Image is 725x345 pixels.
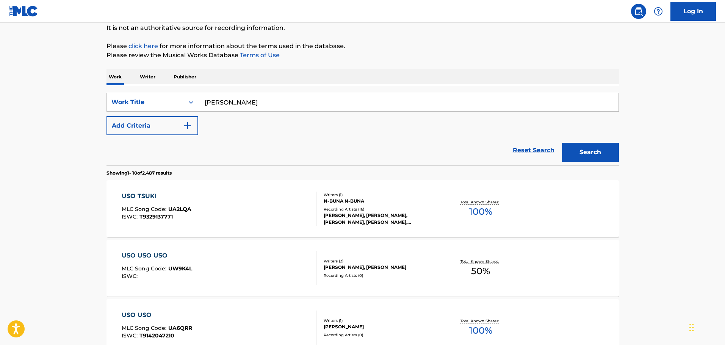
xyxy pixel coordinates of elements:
span: T9329137771 [139,213,173,220]
div: [PERSON_NAME], [PERSON_NAME] [324,264,438,271]
div: Help [651,4,666,19]
span: MLC Song Code : [122,265,168,272]
iframe: Chat Widget [687,309,725,345]
span: 50 % [471,264,490,278]
div: Writers ( 1 ) [324,318,438,323]
form: Search Form [106,93,619,165]
span: MLC Song Code : [122,325,168,331]
p: Total Known Shares: [460,199,501,205]
div: Work Title [111,98,180,107]
p: Please for more information about the terms used in the database. [106,42,619,51]
img: search [634,7,643,16]
a: Public Search [631,4,646,19]
div: [PERSON_NAME] [324,323,438,330]
div: USO TSUKI [122,192,191,201]
img: help [654,7,663,16]
p: Writer [138,69,158,85]
span: T9142047210 [139,332,174,339]
span: ISWC : [122,273,139,279]
span: ISWC : [122,332,139,339]
p: Publisher [171,69,199,85]
span: MLC Song Code : [122,206,168,212]
div: Recording Artists ( 16 ) [324,206,438,212]
div: Recording Artists ( 0 ) [324,273,438,278]
p: Total Known Shares: [460,259,501,264]
div: USO USO [122,311,192,320]
span: 100 % [469,324,492,337]
p: Work [106,69,124,85]
a: Terms of Use [238,52,280,59]
div: N-BUNA N-BUNA [324,198,438,205]
span: UA6QRR [168,325,192,331]
span: UA2LQA [168,206,191,212]
a: USO USO USOMLC Song Code:UW9K4LISWC:Writers (2)[PERSON_NAME], [PERSON_NAME]Recording Artists (0)T... [106,240,619,297]
div: Writers ( 2 ) [324,258,438,264]
p: Showing 1 - 10 of 2,487 results [106,170,172,176]
button: Search [562,143,619,162]
button: Add Criteria [106,116,198,135]
a: Reset Search [509,142,558,159]
p: Please review the Musical Works Database [106,51,619,60]
div: USO USO USO [122,251,192,260]
div: Drag [689,316,694,339]
span: UW9K4L [168,265,192,272]
span: 100 % [469,205,492,219]
div: Writers ( 1 ) [324,192,438,198]
p: Total Known Shares: [460,318,501,324]
span: ISWC : [122,213,139,220]
img: MLC Logo [9,6,38,17]
div: Recording Artists ( 0 ) [324,332,438,338]
a: USO TSUKIMLC Song Code:UA2LQAISWC:T9329137771Writers (1)N-BUNA N-BUNARecording Artists (16)[PERSO... [106,180,619,237]
a: Log In [670,2,716,21]
div: [PERSON_NAME], [PERSON_NAME], [PERSON_NAME], [PERSON_NAME], [PERSON_NAME] [324,212,438,226]
img: 9d2ae6d4665cec9f34b9.svg [183,121,192,130]
p: It is not an authoritative source for recording information. [106,23,619,33]
a: click here [128,42,158,50]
